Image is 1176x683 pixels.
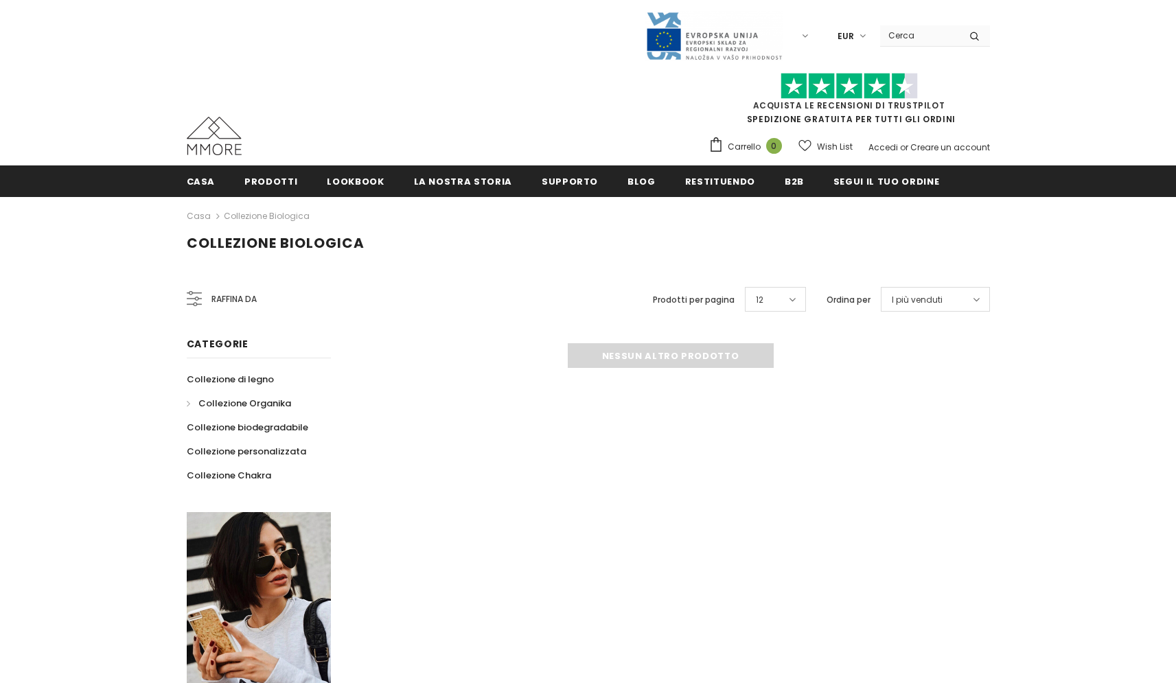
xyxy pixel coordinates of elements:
span: Categorie [187,337,249,351]
span: I più venduti [892,293,943,307]
span: Segui il tuo ordine [833,175,939,188]
a: Casa [187,165,216,196]
span: Collezione biologica [187,233,365,253]
span: Carrello [728,140,761,154]
a: Lookbook [327,165,384,196]
a: B2B [785,165,804,196]
span: Blog [627,175,656,188]
a: La nostra storia [414,165,512,196]
span: Lookbook [327,175,384,188]
span: La nostra storia [414,175,512,188]
span: SPEDIZIONE GRATUITA PER TUTTI GLI ORDINI [708,79,990,125]
span: Collezione Chakra [187,469,271,482]
a: Restituendo [685,165,755,196]
a: Carrello 0 [708,137,789,157]
a: Javni Razpis [645,30,783,41]
span: Collezione biodegradabile [187,421,308,434]
span: Collezione Organika [198,397,291,410]
a: Accedi [868,141,898,153]
a: Wish List [798,135,853,159]
span: EUR [838,30,854,43]
img: Javni Razpis [645,11,783,61]
img: Fidati di Pilot Stars [781,73,918,100]
a: Blog [627,165,656,196]
span: Prodotti [244,175,297,188]
span: Collezione personalizzata [187,445,306,458]
a: Creare un account [910,141,990,153]
span: Collezione di legno [187,373,274,386]
a: Prodotti [244,165,297,196]
a: Acquista le recensioni di TrustPilot [753,100,945,111]
a: Collezione Organika [187,391,291,415]
a: supporto [542,165,598,196]
a: Collezione personalizzata [187,439,306,463]
a: Collezione di legno [187,367,274,391]
a: Collezione Chakra [187,463,271,487]
span: B2B [785,175,804,188]
span: Restituendo [685,175,755,188]
input: Search Site [880,25,959,45]
span: Raffina da [211,292,257,307]
img: Casi MMORE [187,117,242,155]
label: Prodotti per pagina [653,293,735,307]
a: Collezione biodegradabile [187,415,308,439]
label: Ordina per [827,293,871,307]
a: Collezione biologica [224,210,310,222]
span: Wish List [817,140,853,154]
a: Segui il tuo ordine [833,165,939,196]
span: or [900,141,908,153]
a: Casa [187,208,211,224]
span: supporto [542,175,598,188]
span: 12 [756,293,763,307]
span: 0 [766,138,782,154]
span: Casa [187,175,216,188]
